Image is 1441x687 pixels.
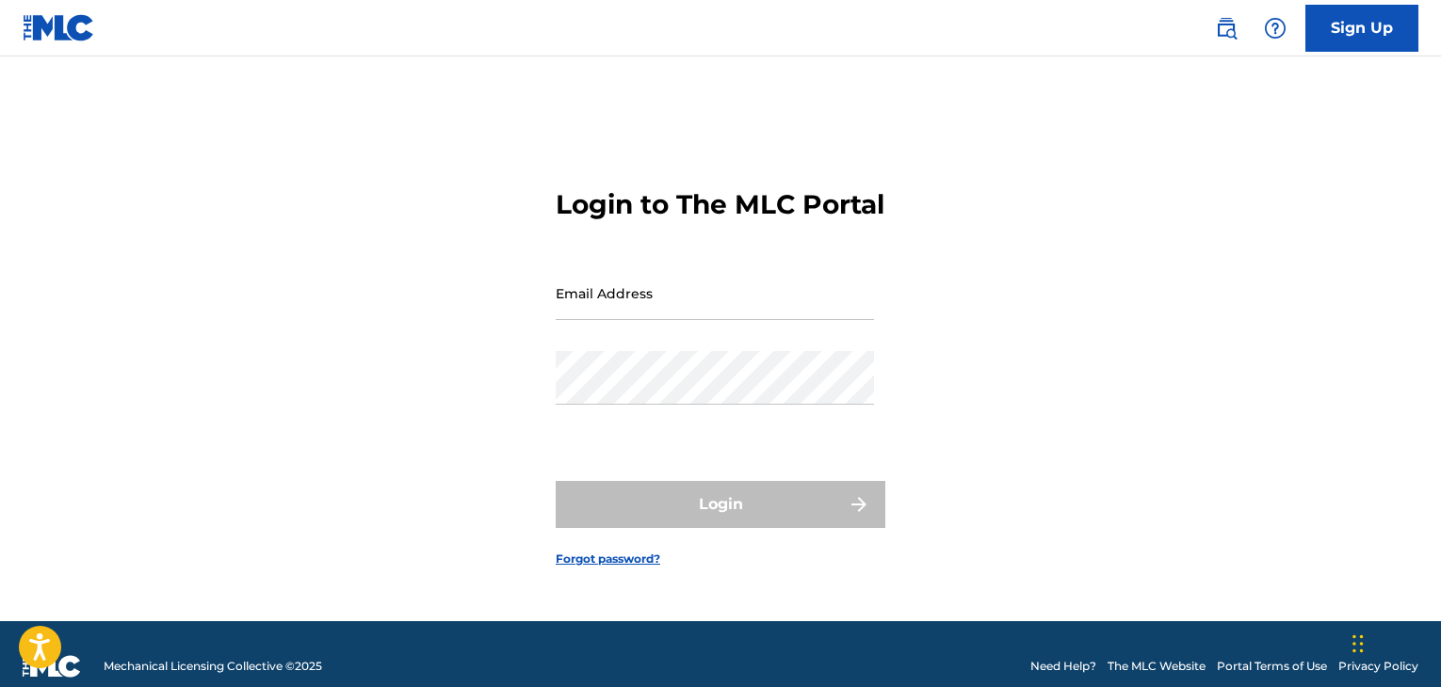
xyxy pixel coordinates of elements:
span: Mechanical Licensing Collective © 2025 [104,658,322,675]
div: Drag [1352,615,1364,672]
a: Privacy Policy [1338,658,1418,675]
img: MLC Logo [23,14,95,41]
a: The MLC Website [1108,658,1206,675]
img: help [1264,17,1287,40]
a: Portal Terms of Use [1217,658,1327,675]
div: Help [1256,9,1294,47]
a: Sign Up [1305,5,1418,52]
h3: Login to The MLC Portal [556,188,884,221]
iframe: Chat Widget [1347,597,1441,687]
a: Public Search [1207,9,1245,47]
a: Forgot password? [556,551,660,567]
img: search [1215,17,1238,40]
img: logo [23,655,81,678]
a: Need Help? [1030,658,1096,675]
